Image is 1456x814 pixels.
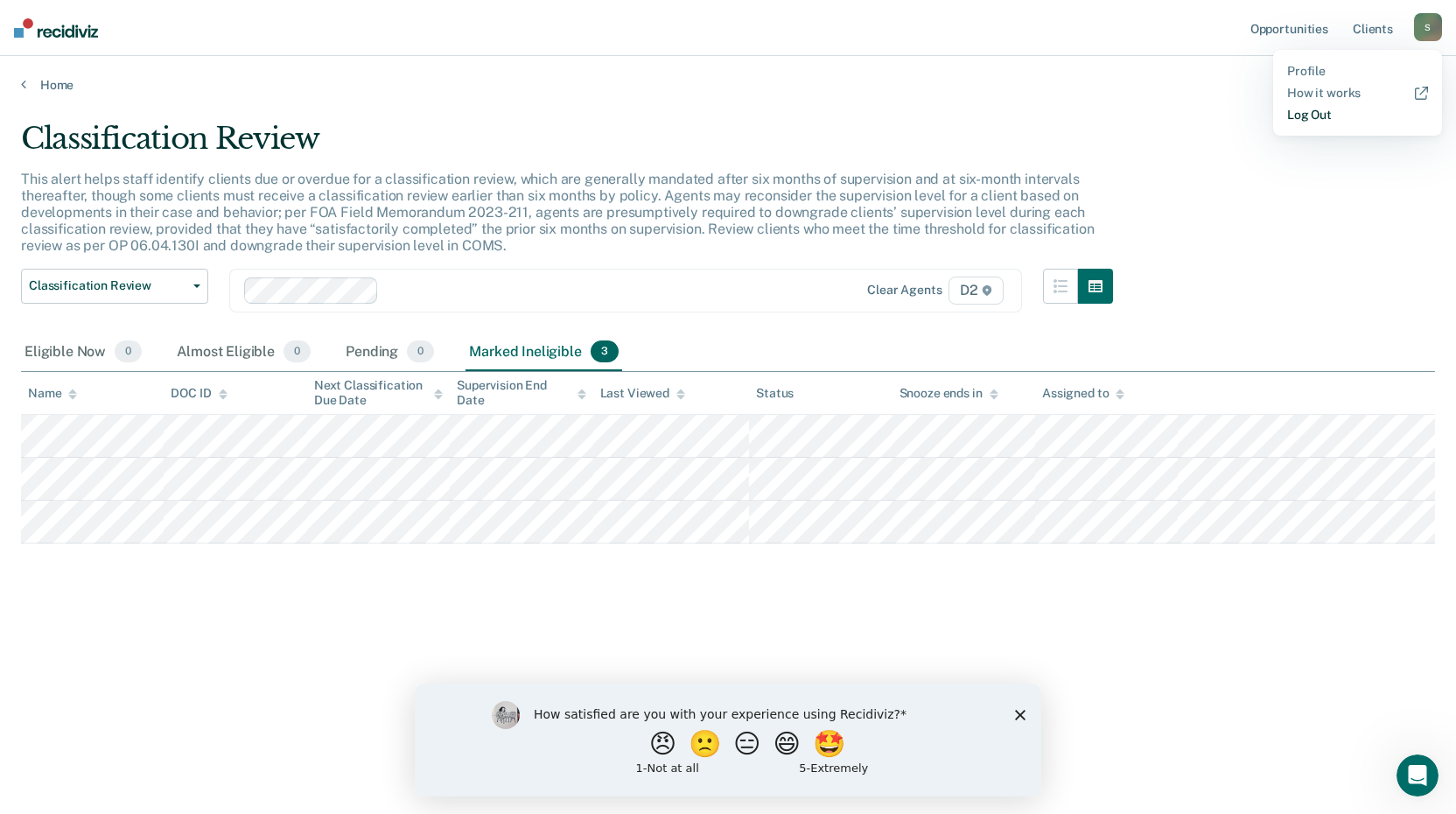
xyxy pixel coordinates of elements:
[1287,64,1428,79] a: Profile
[115,340,142,363] span: 0
[1396,754,1438,796] iframe: Intercom live chat
[591,340,619,363] span: 3
[407,340,434,363] span: 0
[21,269,208,304] button: Classification Review
[1414,13,1442,41] button: S
[21,171,1094,255] p: This alert helps staff identify clients due or overdue for a classification review, which are gen...
[1042,386,1124,401] div: Assigned to
[29,278,186,293] span: Classification Review
[14,18,98,38] img: Recidiviz
[899,386,998,401] div: Snooze ends in
[1287,86,1428,101] a: How it works
[342,333,437,372] div: Pending0
[283,340,311,363] span: 0
[28,386,77,401] div: Name
[21,121,1113,171] div: Classification Review
[948,277,1004,305] span: D2
[1287,108,1428,123] a: Log Out
[173,333,314,372] div: Almost Eligible0
[415,684,1041,796] iframe: Survey by Kim from Recidiviz
[457,378,585,408] div: Supervision End Date
[600,386,685,401] div: Last Viewed
[867,283,941,298] div: Clear agents
[465,333,622,372] div: Marked Ineligible3
[21,333,145,372] div: Eligible Now0
[756,386,794,401] div: Status
[171,386,227,401] div: DOC ID
[21,77,1435,93] a: Home
[314,378,443,408] div: Next Classification Due Date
